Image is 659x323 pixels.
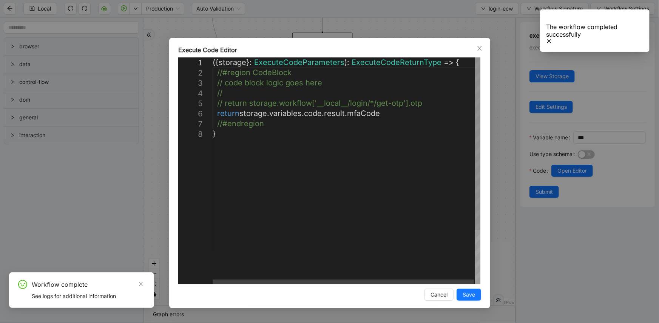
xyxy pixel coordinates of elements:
span: code [304,109,322,118]
div: Execute Code Editor [178,45,481,54]
div: See logs for additional information [32,292,145,300]
span: ExecuteCodeReturnType [352,58,441,67]
div: 6 [178,109,203,119]
div: 2 [178,68,203,78]
button: Cancel [424,289,454,301]
button: Close [475,44,484,53]
span: // return storage.workflow['__local__/login/*/get- [217,99,392,108]
div: 8 [178,129,203,139]
div: 7 [178,119,203,129]
div: The workflow completed successfully [546,23,644,38]
textarea: Editor content;Press Alt+F1 for Accessibility Options. [213,57,213,58]
span: } [213,129,216,138]
span: mfaCode [347,109,380,118]
span: // code block logic goes here [217,78,322,87]
span: }: [246,58,252,67]
span: storage [239,109,267,118]
span: otp'].otp [392,99,422,108]
span: Save [463,291,475,299]
span: { [456,58,459,67]
span: . [267,109,269,118]
span: ({ [213,58,219,67]
button: Save [457,289,481,301]
span: return [217,109,239,118]
span: smile [18,280,27,289]
span: //#region CodeBlock [217,68,292,77]
span: //#endregion [217,119,264,128]
div: 1 [178,58,203,68]
span: Cancel [431,291,448,299]
span: ExecuteCodeParameters [254,58,344,67]
span: . [345,109,347,118]
div: Workflow complete [32,280,145,289]
span: // [217,88,222,97]
span: ): [344,58,349,67]
div: 4 [178,88,203,99]
span: close [477,45,483,51]
span: variables [269,109,302,118]
span: result [324,109,345,118]
div: 3 [178,78,203,88]
span: . [322,109,324,118]
span: close [138,281,144,287]
span: storage [219,58,246,67]
span: . [302,109,304,118]
span: => [444,58,454,67]
div: 5 [178,99,203,109]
